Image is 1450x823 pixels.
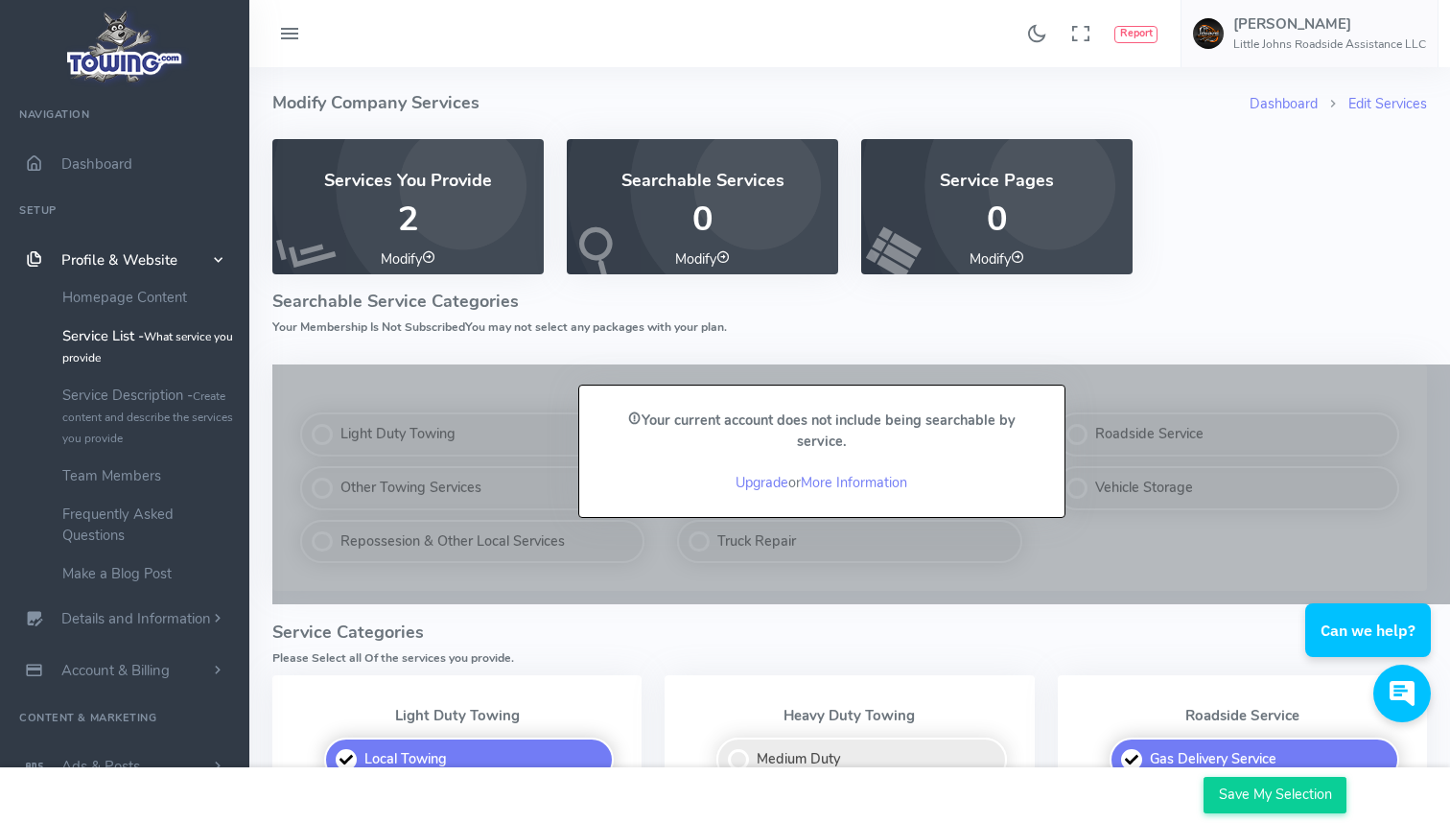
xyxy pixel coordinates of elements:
[579,386,1064,516] div: or
[736,473,788,492] a: Upgrade
[970,249,1024,269] a: Modify
[324,738,614,782] label: Local Towing
[295,708,619,723] p: Light Duty Towing
[1193,18,1224,49] img: user-image
[272,623,1427,643] h4: Service Categories
[272,67,1250,139] h4: Modify Company Services
[1204,777,1346,813] input: Save My Selection
[884,172,1110,191] h4: Service Pages
[48,554,249,593] a: Make a Blog Post
[295,200,521,239] p: 2
[61,661,170,680] span: Account & Billing
[628,411,1016,451] strong: Your current account does not include being searchable by service.
[688,708,1011,723] p: Heavy Duty Towing
[675,249,730,269] a: Modify
[1233,38,1426,51] h6: Little Johns Roadside Assistance LLC
[1110,738,1399,782] label: Gas Delivery Service
[884,200,1110,239] p: 0
[1114,26,1158,43] button: Report
[61,610,211,629] span: Details and Information
[1250,94,1318,113] a: Dashboard
[465,319,727,335] span: You may not select any packages with your plan.
[1081,708,1404,723] p: Roadside Service
[272,652,1427,665] h6: Please Select all Of the services you provide.
[48,376,249,457] a: Service Description -Create content and describe the services you provide
[48,495,249,554] a: Frequently Asked Questions
[381,249,435,269] a: Modify
[692,196,713,243] span: 0
[48,457,249,495] a: Team Members
[272,293,1427,312] h4: Searchable Service Categories
[716,738,1006,782] label: Medium Duty
[48,317,249,376] a: Service List -What service you provide
[1233,16,1426,32] h5: [PERSON_NAME]
[295,172,521,191] h4: Services You Provide
[1286,551,1450,741] iframe: Conversations
[61,154,132,174] span: Dashboard
[62,388,233,446] small: Create content and describe the services you provide
[61,757,140,776] span: Ads & Posts
[590,172,815,191] h4: Searchable Services
[272,321,1427,334] h6: Your Membership Is Not Subscribed
[62,329,233,365] small: What service you provide
[1348,94,1427,113] a: Edit Services
[60,6,190,87] img: logo
[61,250,177,270] span: Profile & Website
[48,278,249,317] a: Homepage Content
[801,473,907,492] a: More Information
